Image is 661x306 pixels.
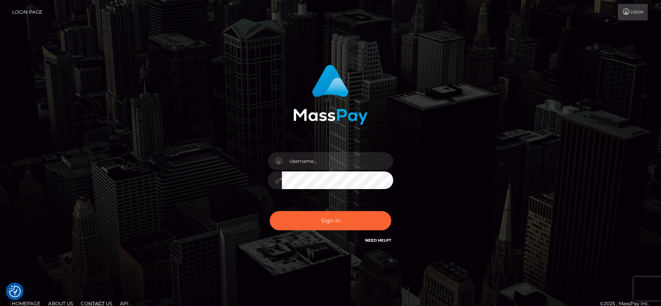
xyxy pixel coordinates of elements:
a: Login Page [12,4,42,20]
button: Consent Preferences [9,286,21,297]
a: Login [618,4,648,20]
img: Revisit consent button [9,286,21,297]
button: Sign in [270,211,391,230]
img: MassPay Login [293,65,368,125]
a: Need Help? [365,238,391,243]
input: Username... [282,152,393,170]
